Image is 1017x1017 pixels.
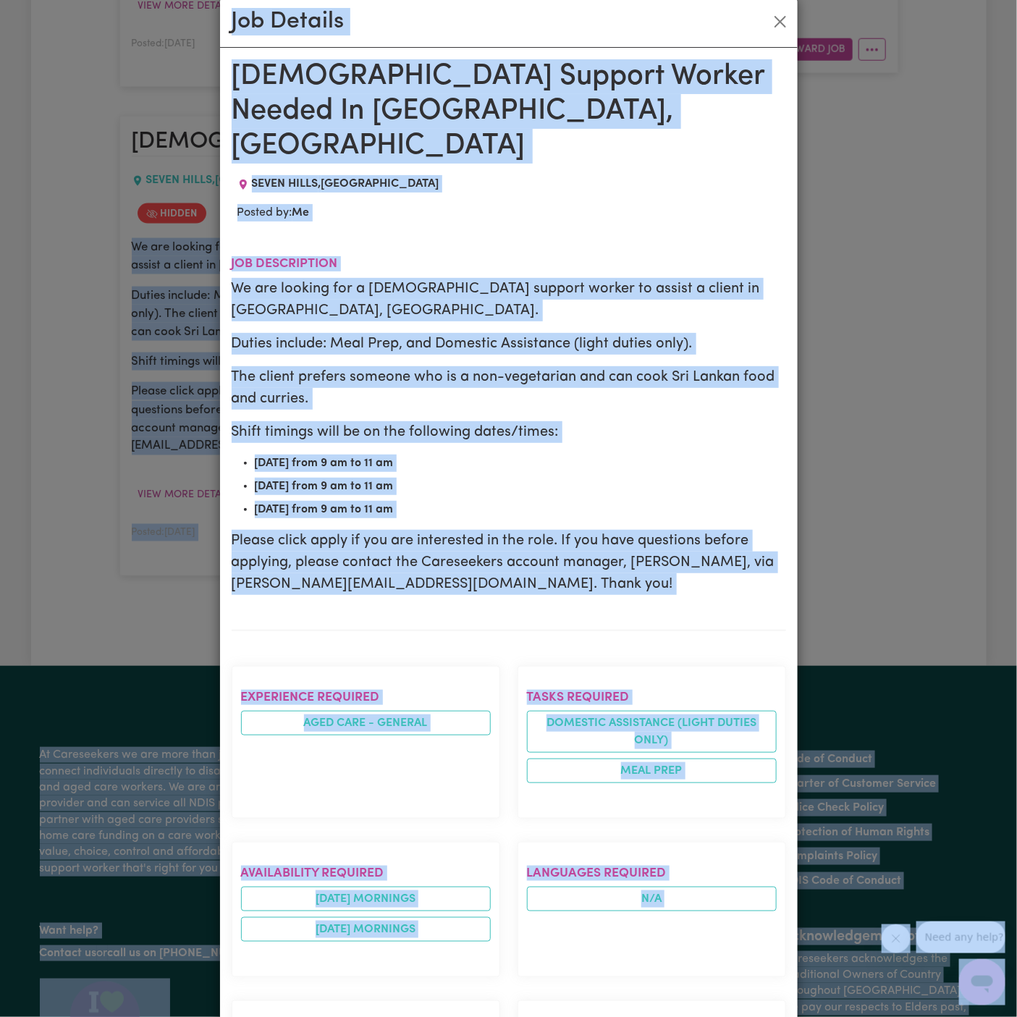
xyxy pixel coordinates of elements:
li: [DATE] from 9 am to 11 am [255,501,786,518]
div: Job location: SEVEN HILLS, New South Wales [232,175,445,193]
li: Meal prep [527,759,777,783]
p: Duties include: Meal Prep, and Domestic Assistance (light duties only). [232,333,786,355]
b: Me [292,207,310,219]
p: The client prefers someone who is a non-vegetarian and can cook Sri Lankan food and curries. [232,366,786,410]
p: Please click apply if you are interested in the role. If you have questions before applying, plea... [232,530,786,595]
h2: Job description [232,256,786,271]
iframe: Message from company [916,921,1005,953]
li: [DATE] from 9 am to 11 am [255,455,786,472]
h2: Languages required [527,866,777,881]
p: Shift timings will be on the following dates/times: [232,421,786,443]
p: We are looking for a [DEMOGRAPHIC_DATA] support worker to assist a client in [GEOGRAPHIC_DATA], [... [232,278,786,321]
iframe: Close message [882,924,911,953]
span: Posted by: [237,207,310,219]
button: Close [769,10,792,33]
h2: Tasks required [527,690,777,705]
h2: Availability required [241,866,491,881]
li: [DATE] from 9 am to 11 am [255,478,786,495]
span: SEVEN HILLS , [GEOGRAPHIC_DATA] [252,178,439,190]
li: [DATE] mornings [241,917,491,942]
li: Aged care - General [241,711,491,735]
iframe: Button to launch messaging window [959,959,1005,1005]
h2: Job Details [232,8,345,35]
li: Domestic assistance (light duties only) [527,711,777,753]
h1: [DEMOGRAPHIC_DATA] Support Worker Needed In [GEOGRAPHIC_DATA], [GEOGRAPHIC_DATA] [232,59,786,164]
span: N/A [527,887,777,911]
h2: Experience required [241,690,491,705]
li: [DATE] mornings [241,887,491,911]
